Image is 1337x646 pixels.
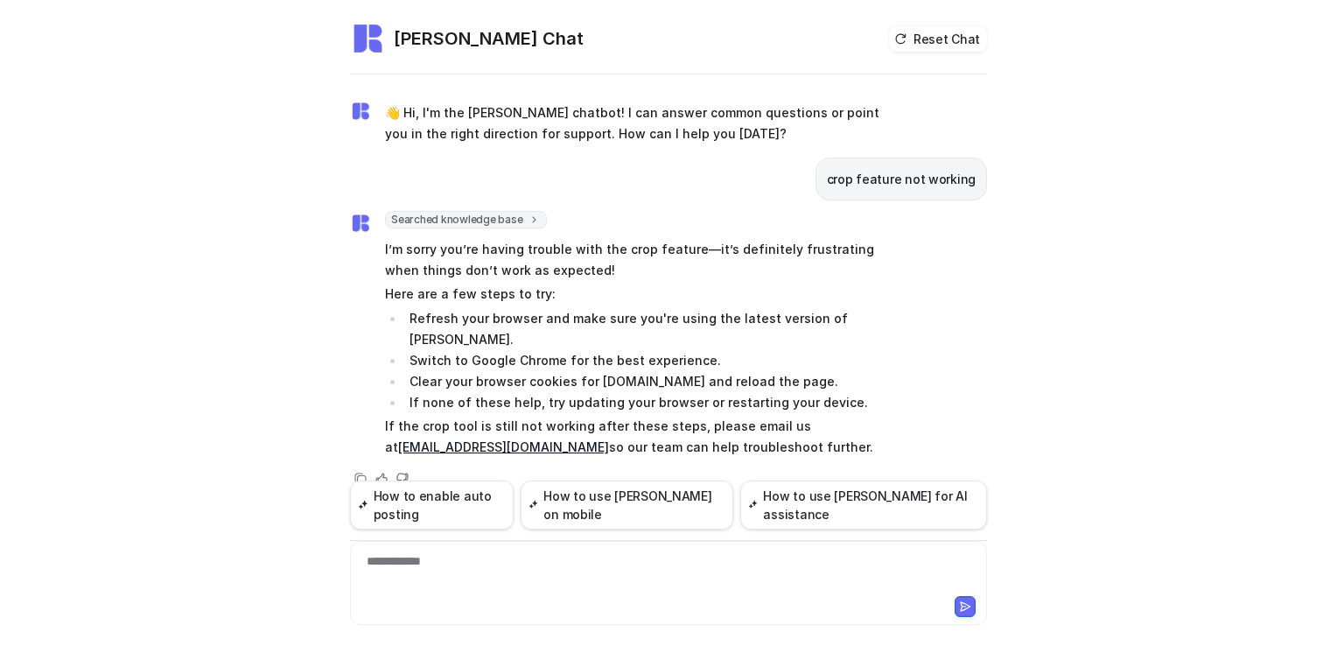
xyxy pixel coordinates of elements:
[385,211,547,228] span: Searched knowledge base
[385,284,897,305] p: Here are a few steps to try:
[350,481,514,530] button: How to enable auto posting
[404,308,897,350] li: Refresh your browser and make sure you're using the latest version of [PERSON_NAME].
[521,481,733,530] button: How to use [PERSON_NAME] on mobile
[385,239,897,281] p: I’m sorry you’re having trouble with the crop feature—it’s definitely frustrating when things don...
[350,213,371,234] img: Widget
[404,371,897,392] li: Clear your browser cookies for [DOMAIN_NAME] and reload the page.
[350,21,385,56] img: Widget
[827,169,976,190] p: crop feature not working
[889,26,987,52] button: Reset Chat
[350,101,371,122] img: Widget
[394,26,584,51] h2: [PERSON_NAME] Chat
[404,350,897,371] li: Switch to Google Chrome for the best experience.
[740,481,987,530] button: How to use [PERSON_NAME] for AI assistance
[385,102,897,144] p: 👋 Hi, I'm the [PERSON_NAME] chatbot! I can answer common questions or point you in the right dire...
[398,439,609,454] a: [EMAIL_ADDRESS][DOMAIN_NAME]
[404,392,897,413] li: If none of these help, try updating your browser or restarting your device.
[385,416,897,458] p: If the crop tool is still not working after these steps, please email us at so our team can help ...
